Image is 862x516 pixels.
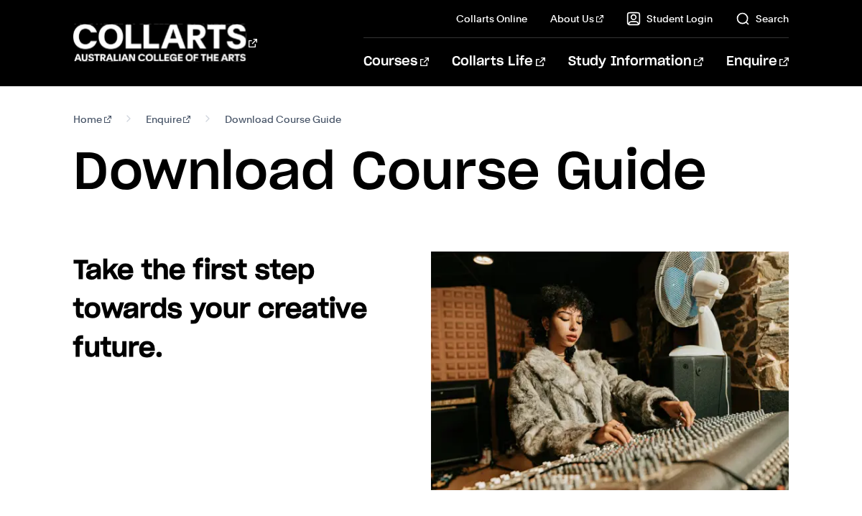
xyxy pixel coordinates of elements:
a: Student Login [626,11,713,26]
a: Enquire [146,109,191,129]
a: Courses [363,38,429,86]
a: Search [736,11,789,26]
div: Go to homepage [73,22,257,63]
a: Collarts Online [456,11,527,26]
a: Study Information [568,38,703,86]
strong: Take the first step towards your creative future. [73,258,367,361]
a: Home [73,109,111,129]
span: Download Course Guide [225,109,341,129]
a: Collarts Life [452,38,544,86]
h1: Download Course Guide [73,141,789,206]
a: Enquire [726,38,789,86]
a: About Us [550,11,603,26]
